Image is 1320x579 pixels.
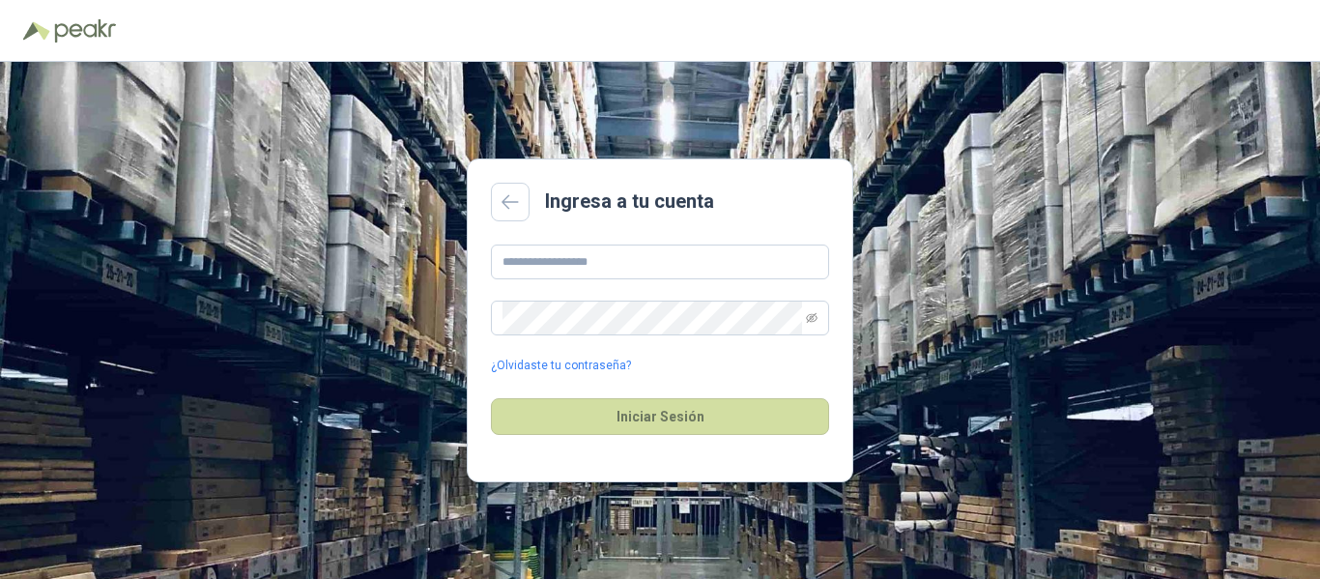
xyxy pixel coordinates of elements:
h2: Ingresa a tu cuenta [545,187,714,217]
a: ¿Olvidaste tu contraseña? [491,357,631,375]
img: Peakr [54,19,116,43]
span: eye-invisible [806,312,818,324]
button: Iniciar Sesión [491,398,829,435]
img: Logo [23,21,50,41]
